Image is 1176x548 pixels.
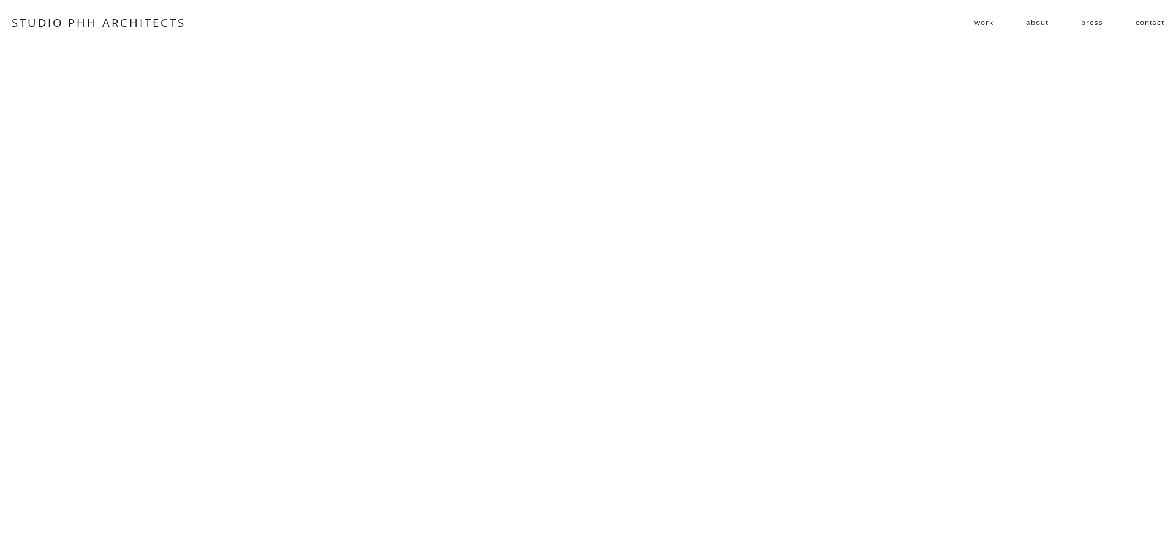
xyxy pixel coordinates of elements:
a: about [1026,13,1048,32]
a: folder dropdown [974,13,993,32]
a: STUDIO PHH ARCHITECTS [12,15,186,30]
span: work [974,13,993,31]
a: press [1081,13,1102,32]
a: contact [1136,13,1164,32]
